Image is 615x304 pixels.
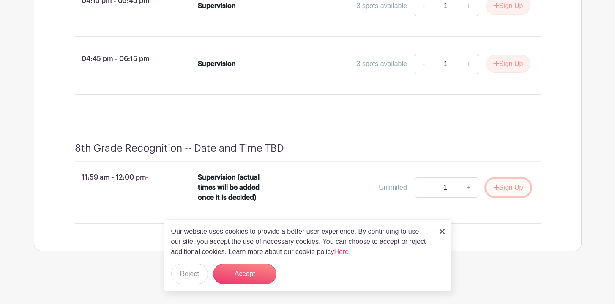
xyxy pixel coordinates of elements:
button: Sign Up [486,55,530,73]
p: 04:45 pm - 06:15 pm [61,50,185,67]
p: 11:59 am - 12:00 pm [61,169,185,186]
div: Unlimited [379,182,407,193]
div: Supervision [198,1,236,11]
div: Supervision (actual times will be added once it is decided) [198,172,271,203]
a: + [458,54,479,74]
img: close_button-5f87c8562297e5c2d7936805f587ecaba9071eb48480494691a3f1689db116b3.svg [440,229,445,234]
a: Here [334,248,349,255]
span: - [150,55,152,62]
a: - [414,54,433,74]
a: + [458,177,479,198]
button: Sign Up [486,179,530,196]
h4: 8th Grade Recognition -- Date and Time TBD [75,142,284,155]
button: Reject [171,264,208,284]
p: Our website uses cookies to provide a better user experience. By continuing to use our site, you ... [171,227,431,257]
a: - [414,177,433,198]
div: 3 spots available [357,59,407,69]
div: 3 spots available [357,1,407,11]
div: Supervision [198,59,236,69]
button: Accept [213,264,276,284]
span: - [146,174,148,181]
